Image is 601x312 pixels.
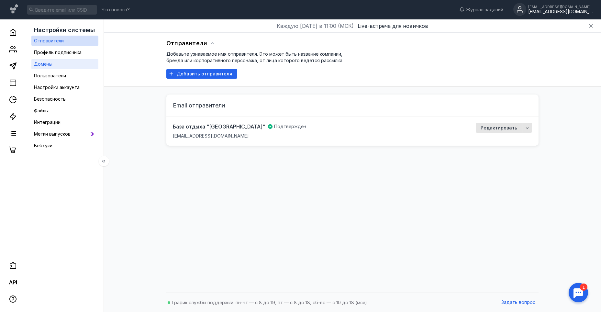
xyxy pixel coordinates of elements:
span: Безопасность [34,96,66,102]
span: Добавить отправителя [177,71,232,77]
span: Что нового? [102,7,130,12]
div: [EMAIL_ADDRESS][DOMAIN_NAME] [528,9,593,15]
a: Файлы [31,106,98,116]
span: Профиль подписчика [34,50,82,55]
a: Что нового? [98,7,133,12]
span: Пользователи [34,73,66,78]
a: Интеграции [31,117,98,128]
input: Введите email или CSID [27,5,97,15]
span: Журнал заданий [466,6,503,13]
span: Интеграции [34,119,61,125]
button: Редактировать [476,123,522,133]
span: Настройки аккаунта [34,84,80,90]
button: Задать вопрос [498,298,539,307]
span: Настройки системы [34,27,95,33]
a: Безопасность [31,94,98,104]
span: Отправители [166,40,207,47]
button: Добавить отправителя [166,69,237,79]
a: Пользователи [31,71,98,81]
span: Подтвержден [274,123,306,130]
span: График службы поддержки: пн-чт — с 8 до 19, пт — с 8 до 18, сб-вс — с 10 до 18 (мск) [172,300,367,305]
a: Вебхуки [31,140,98,151]
span: Email отправители [173,102,225,109]
a: Метки выпусков [31,129,98,139]
div: 1 [15,4,22,11]
a: Профиль подписчика [31,47,98,58]
span: [EMAIL_ADDRESS][DOMAIN_NAME] [173,133,249,139]
span: Задать вопрос [501,300,535,305]
span: Домены [34,61,52,67]
span: Live-встреча для новичков [358,23,428,29]
span: Добавьте узнаваемое имя отправителя. Это может быть название компании, бренда или корпоративного ... [166,51,342,63]
a: Домены [31,59,98,69]
span: База отдыха "[GEOGRAPHIC_DATA]" [173,123,265,130]
span: Каждую [DATE] в 11:00 (МСК) [277,22,354,30]
span: Отправители [34,38,64,43]
span: Метки выпусков [34,131,71,137]
span: Вебхуки [34,143,52,148]
div: [EMAIL_ADDRESS][DOMAIN_NAME] [528,5,593,9]
span: Редактировать [481,125,517,131]
button: Live-встреча для новичков [358,22,428,30]
a: Журнал заданий [456,6,506,13]
span: Файлы [34,108,49,113]
a: Отправители [31,36,98,46]
a: Настройки аккаунта [31,82,98,93]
